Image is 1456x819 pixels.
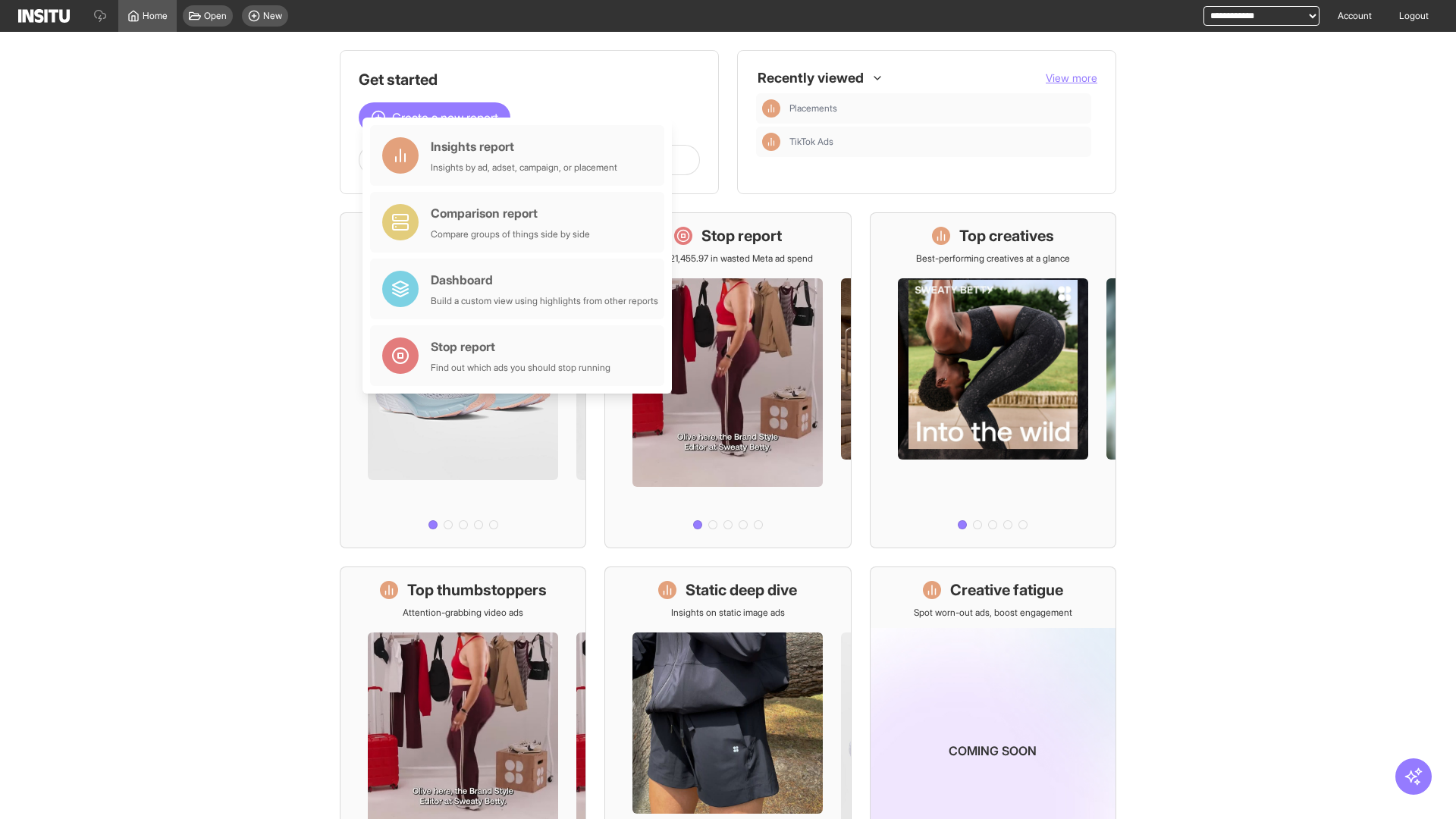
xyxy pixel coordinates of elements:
a: What's live nowSee all active ads instantly [340,212,586,548]
a: Stop reportSave £21,455.97 in wasted Meta ad spend [604,212,851,548]
h1: Top creatives [959,225,1054,246]
button: View more [1046,71,1097,86]
div: Dashboard [431,271,658,289]
span: Placements [789,102,1085,115]
p: Save £21,455.97 in wasted Meta ad spend [642,253,813,265]
span: Home [143,10,168,22]
span: Placements [789,102,837,115]
span: TikTok Ads [789,136,833,148]
h1: Stop report [701,225,782,246]
div: Compare groups of things side by side [431,228,590,240]
p: Best-performing creatives at a glance [916,253,1070,265]
img: Logo [18,9,70,23]
div: Insights by ad, adset, campaign, or placement [431,162,617,174]
p: Attention-grabbing video ads [403,607,523,619]
h1: Static deep dive [686,579,797,601]
div: Comparison report [431,204,590,222]
a: Top creativesBest-performing creatives at a glance [870,212,1116,548]
p: Insights on static image ads [671,607,785,619]
div: Insights report [431,137,617,155]
span: New [263,10,282,22]
div: Find out which ads you should stop running [431,362,610,374]
span: TikTok Ads [789,136,1085,148]
span: Open [204,10,227,22]
div: Insights [762,99,780,118]
button: Create a new report [359,102,510,133]
span: Create a new report [392,108,498,127]
div: Build a custom view using highlights from other reports [431,295,658,307]
div: Insights [762,133,780,151]
h1: Get started [359,69,700,90]
span: View more [1046,71,1097,84]
div: Stop report [431,337,610,356]
h1: Top thumbstoppers [407,579,547,601]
